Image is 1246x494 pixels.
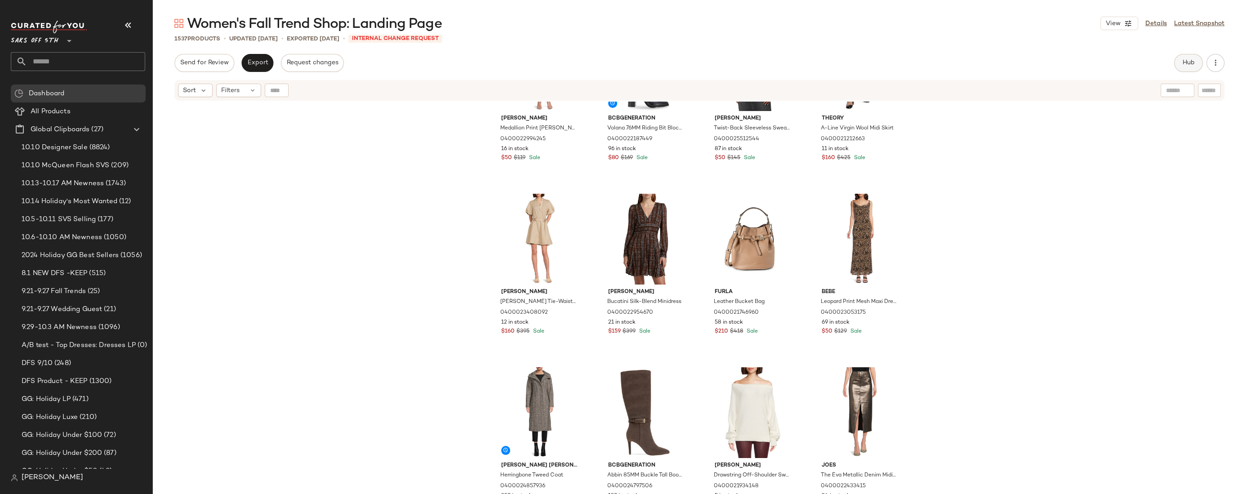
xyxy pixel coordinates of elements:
[708,194,798,285] img: 0400021746960
[714,472,790,480] span: Drawstring Off-Shoulder Sweater
[500,125,576,133] span: Medallion Print [PERSON_NAME] Minidress
[822,154,835,162] span: $160
[715,154,725,162] span: $50
[22,412,78,423] span: GG: Holiday Luxe
[102,430,116,441] span: (72)
[623,328,636,336] span: $399
[501,462,577,470] span: [PERSON_NAME] [PERSON_NAME]
[494,367,584,458] img: 0400024857936_MULTI
[1174,19,1224,28] a: Latest Snapshot
[22,142,88,153] span: 10.10 Designer Sale
[714,309,759,317] span: 0400021746960
[500,472,563,480] span: Herringbone Tweed Coat
[514,154,525,162] span: $119
[87,268,106,279] span: (515)
[88,376,112,387] span: (1300)
[531,329,544,334] span: Sale
[607,482,652,490] span: 0400024797506
[22,286,86,297] span: 9.21-9.27 Fall Trends
[241,54,273,72] button: Export
[501,115,577,123] span: [PERSON_NAME]
[708,367,798,458] img: 0400021934148_IVORY
[78,412,97,423] span: (210)
[500,309,548,317] span: 0400023408092
[814,194,905,285] img: 0400023053175_LEOPARD
[247,59,268,67] span: Export
[174,54,234,72] button: Send for Review
[607,309,653,317] span: 0400022954670
[501,154,512,162] span: $50
[287,35,339,44] p: Exported [DATE]
[714,298,765,306] span: Leather Bucket Bag
[11,31,58,47] span: Saks OFF 5TH
[102,448,116,458] span: (87)
[22,232,102,243] span: 10.6-10.10 AM Newness
[97,322,120,333] span: (1096)
[608,154,619,162] span: $80
[608,288,684,296] span: [PERSON_NAME]
[607,125,683,133] span: Volana 76MM Riding Bit Block Heel Boots
[821,125,894,133] span: A-Line Virgin Wool Midi Skirt
[822,462,898,470] span: Joes
[834,328,847,336] span: $129
[715,288,791,296] span: Furla
[821,482,866,490] span: 0400022433415
[174,36,187,42] span: 1537
[849,329,862,334] span: Sale
[501,328,515,336] span: $160
[821,298,897,306] span: Leopard Print Mesh Maxi Dress
[715,319,743,327] span: 58 in stock
[221,86,240,95] span: Filters
[281,34,283,44] span: •
[527,155,540,161] span: Sale
[31,107,71,117] span: All Products
[183,86,196,95] span: Sort
[22,250,119,261] span: 2024 Holiday GG Best Sellers
[286,59,338,67] span: Request changes
[822,328,832,336] span: $50
[22,214,96,225] span: 10.5-10.11 SVS Selling
[102,232,126,243] span: (1050)
[607,135,652,143] span: 0400022187449
[343,34,345,44] span: •
[501,145,529,153] span: 16 in stock
[96,214,113,225] span: (177)
[814,367,905,458] img: 0400022433415_GILDEDNIGHT
[11,474,18,481] img: svg%3e
[14,89,23,98] img: svg%3e
[22,268,87,279] span: 8.1 NEW DFS -KEEP
[187,15,441,33] span: Women's Fall Trend Shop: Landing Page
[29,89,64,99] span: Dashboard
[1105,20,1121,27] span: View
[229,35,278,44] p: updated [DATE]
[102,304,116,315] span: (21)
[821,135,865,143] span: 0400021212663
[109,160,129,171] span: (209)
[635,155,648,161] span: Sale
[607,472,683,480] span: Abbin 85MM Buckle Tall Boots
[501,288,577,296] span: [PERSON_NAME]
[31,125,89,135] span: Global Clipboards
[608,319,636,327] span: 21 in stock
[500,135,546,143] span: 0400022994245
[715,462,791,470] span: [PERSON_NAME]
[715,328,728,336] span: $210
[22,466,98,476] span: GG: Holiday Under $50
[22,304,102,315] span: 9.21-9.27 Wedding Guest
[516,328,530,336] span: $395
[745,329,758,334] span: Sale
[22,358,53,369] span: DFS 9/10
[607,298,681,306] span: Bucatini Silk-Blend Minidress
[837,154,850,162] span: $425
[714,135,759,143] span: 0400025512544
[730,328,743,336] span: $418
[727,154,740,162] span: $145
[22,196,117,207] span: 10.14 Holiday's Most Wanted
[500,298,576,306] span: [PERSON_NAME] Tie-Waist Cotton Minidress
[1174,54,1203,72] button: Hub
[98,466,112,476] span: (48)
[821,309,866,317] span: 0400023053175
[715,145,742,153] span: 87 in stock
[11,21,87,33] img: cfy_white_logo.C9jOOHJF.svg
[22,430,102,441] span: GG: Holiday Under $100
